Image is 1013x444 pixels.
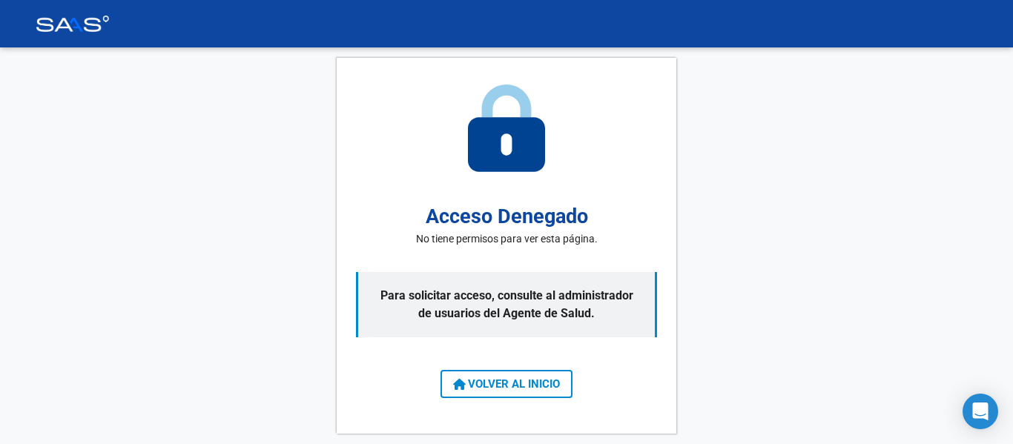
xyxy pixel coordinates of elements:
[416,231,598,247] p: No tiene permisos para ver esta página.
[468,85,545,172] img: access-denied
[440,370,573,398] button: VOLVER AL INICIO
[453,377,560,391] span: VOLVER AL INICIO
[426,202,588,232] h2: Acceso Denegado
[963,394,998,429] div: Open Intercom Messenger
[36,16,110,32] img: Logo SAAS
[356,272,657,337] p: Para solicitar acceso, consulte al administrador de usuarios del Agente de Salud.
